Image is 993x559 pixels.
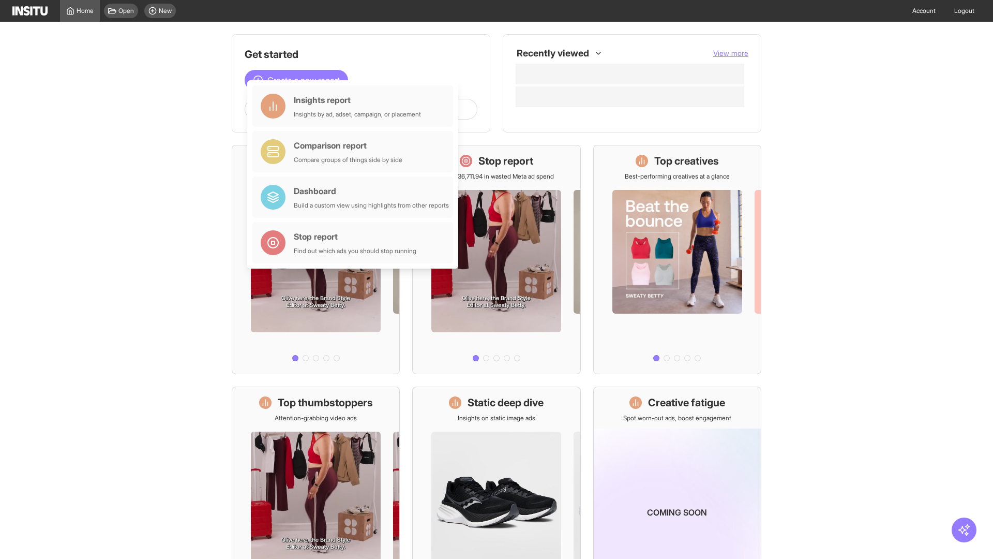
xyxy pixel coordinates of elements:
[159,7,172,15] span: New
[278,395,373,410] h1: Top thumbstoppers
[654,154,719,168] h1: Top creatives
[294,201,449,210] div: Build a custom view using highlights from other reports
[294,110,421,119] div: Insights by ad, adset, campaign, or placement
[294,185,449,197] div: Dashboard
[468,395,544,410] h1: Static deep dive
[294,230,416,243] div: Stop report
[294,156,402,164] div: Compare groups of things side by side
[294,139,402,152] div: Comparison report
[713,49,748,57] span: View more
[118,7,134,15] span: Open
[412,145,580,374] a: Stop reportSave £36,711.94 in wasted Meta ad spend
[439,172,554,181] p: Save £36,711.94 in wasted Meta ad spend
[232,145,400,374] a: What's live nowSee all active ads instantly
[12,6,48,16] img: Logo
[245,47,477,62] h1: Get started
[275,414,357,422] p: Attention-grabbing video ads
[458,414,535,422] p: Insights on static image ads
[294,247,416,255] div: Find out which ads you should stop running
[713,48,748,58] button: View more
[245,70,348,91] button: Create a new report
[625,172,730,181] p: Best-performing creatives at a glance
[593,145,761,374] a: Top creativesBest-performing creatives at a glance
[294,94,421,106] div: Insights report
[77,7,94,15] span: Home
[478,154,533,168] h1: Stop report
[267,74,340,86] span: Create a new report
